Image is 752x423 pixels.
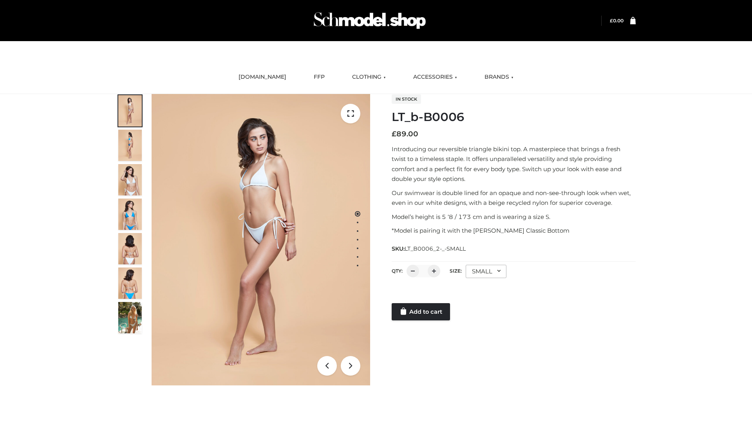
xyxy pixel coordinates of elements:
[392,188,636,208] p: Our swimwear is double lined for an opaque and non-see-through look when wet, even in our white d...
[392,110,636,124] h1: LT_b-B0006
[450,268,462,274] label: Size:
[118,95,142,127] img: ArielClassicBikiniTop_CloudNine_AzureSky_OW114ECO_1-scaled.jpg
[311,5,428,36] img: Schmodel Admin 964
[392,226,636,236] p: *Model is pairing it with the [PERSON_NAME] Classic Bottom
[233,69,292,86] a: [DOMAIN_NAME]
[610,18,624,23] bdi: 0.00
[392,130,418,138] bdi: 89.00
[118,233,142,264] img: ArielClassicBikiniTop_CloudNine_AzureSky_OW114ECO_7-scaled.jpg
[118,302,142,333] img: Arieltop_CloudNine_AzureSky2.jpg
[392,303,450,320] a: Add to cart
[392,130,396,138] span: £
[118,130,142,161] img: ArielClassicBikiniTop_CloudNine_AzureSky_OW114ECO_2-scaled.jpg
[407,69,463,86] a: ACCESSORIES
[346,69,392,86] a: CLOTHING
[392,268,403,274] label: QTY:
[118,268,142,299] img: ArielClassicBikiniTop_CloudNine_AzureSky_OW114ECO_8-scaled.jpg
[405,245,466,252] span: LT_B0006_2-_-SMALL
[392,94,421,104] span: In stock
[308,69,331,86] a: FFP
[152,94,370,385] img: ArielClassicBikiniTop_CloudNine_AzureSky_OW114ECO_1
[479,69,519,86] a: BRANDS
[118,199,142,230] img: ArielClassicBikiniTop_CloudNine_AzureSky_OW114ECO_4-scaled.jpg
[392,244,466,253] span: SKU:
[610,18,613,23] span: £
[118,164,142,195] img: ArielClassicBikiniTop_CloudNine_AzureSky_OW114ECO_3-scaled.jpg
[392,212,636,222] p: Model’s height is 5 ‘8 / 173 cm and is wearing a size S.
[466,265,506,278] div: SMALL
[392,144,636,184] p: Introducing our reversible triangle bikini top. A masterpiece that brings a fresh twist to a time...
[610,18,624,23] a: £0.00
